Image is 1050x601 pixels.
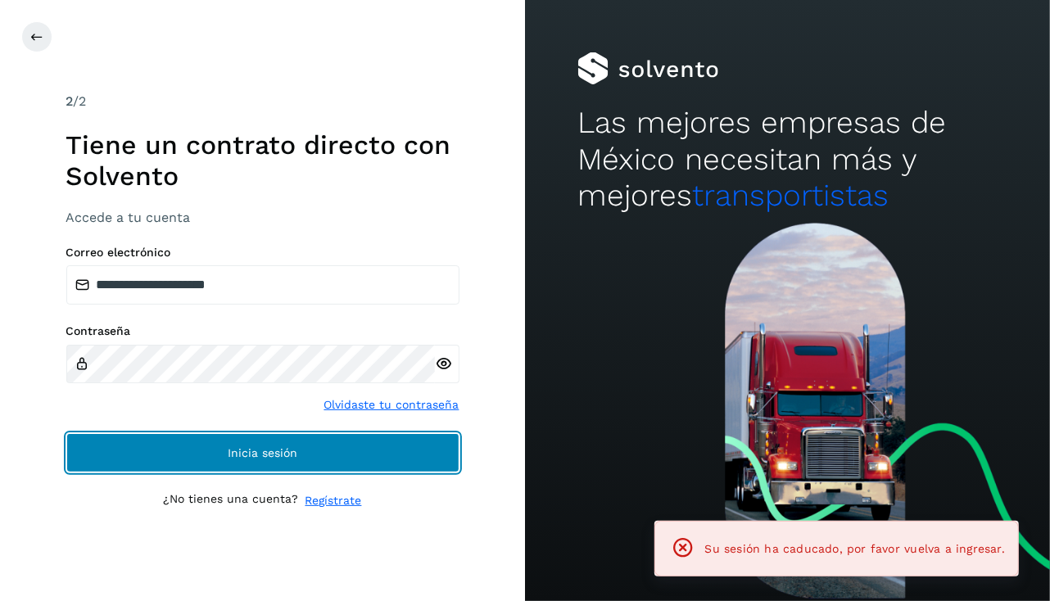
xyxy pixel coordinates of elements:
h3: Accede a tu cuenta [66,210,459,225]
a: Regístrate [305,492,362,509]
div: /2 [66,92,459,111]
a: Olvidaste tu contraseña [324,396,459,413]
span: Inicia sesión [228,447,297,459]
h1: Tiene un contrato directo con Solvento [66,129,459,192]
span: 2 [66,93,74,109]
p: ¿No tienes una cuenta? [164,492,299,509]
label: Correo electrónico [66,246,459,260]
label: Contraseña [66,324,459,338]
span: Su sesión ha caducado, por favor vuelva a ingresar. [705,542,1005,555]
h2: Las mejores empresas de México necesitan más y mejores [577,105,998,214]
span: transportistas [692,178,889,213]
button: Inicia sesión [66,433,459,472]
